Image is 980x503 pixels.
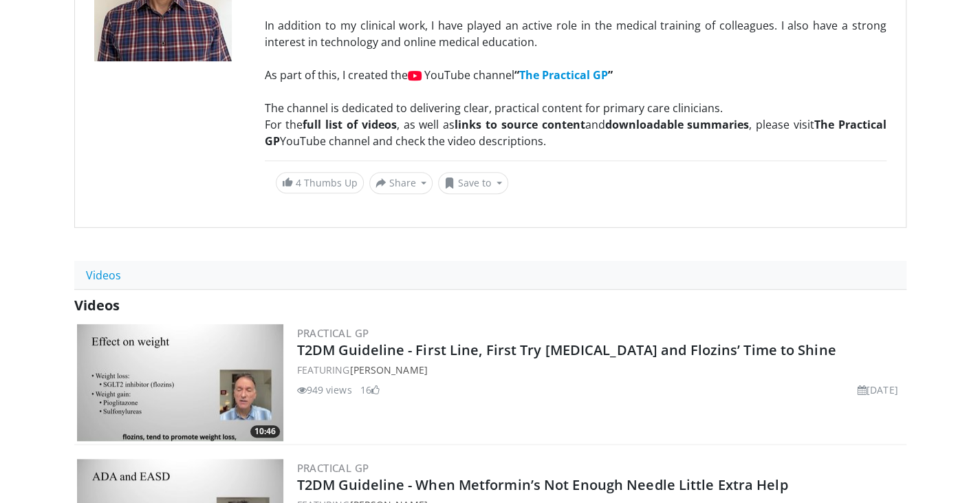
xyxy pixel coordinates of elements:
[265,116,886,149] div: For the , as well as and , please visit YouTube channel and check the video descriptions.
[514,67,613,83] strong: “ ”
[265,1,886,50] div: In addition to my clinical work, I have played an active role in the medical training of colleagu...
[77,324,283,441] img: 0a1c462d-7846-46f2-8aa5-b6d6fcdd1685.300x170_q85_crop-smart_upscale.jpg
[77,324,283,441] a: 10:46
[296,176,301,189] span: 4
[250,425,280,438] span: 10:46
[265,117,886,149] strong: The Practical GP
[858,383,898,397] li: [DATE]
[455,117,585,132] strong: links to source content
[297,326,369,340] a: Practical GP
[265,50,886,83] div: As part of this, I created the
[369,172,433,194] button: Share
[360,383,380,397] li: 16
[74,296,120,314] span: Videos
[297,341,836,359] a: T2DM Guideline - First Line, First Try [MEDICAL_DATA] and Flozins’ Time to Shine
[438,172,508,194] button: Save to
[276,172,364,193] a: 4 Thumbs Up
[519,67,608,83] a: The Practical GP
[265,83,886,116] div: The channel is dedicated to delivering clear, practical content for primary care clinicians.
[349,363,427,376] a: [PERSON_NAME]
[424,67,514,83] span: YouTube channel
[605,117,749,132] strong: downloadable summaries
[297,461,369,475] a: Practical GP
[303,117,396,132] strong: full list of videos
[297,383,352,397] li: 949 views
[74,261,133,290] a: Videos
[297,363,904,377] div: FEATURING
[297,475,788,494] a: T2DM Guideline - When Metformin’s Not Enough Needle Little Extra Help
